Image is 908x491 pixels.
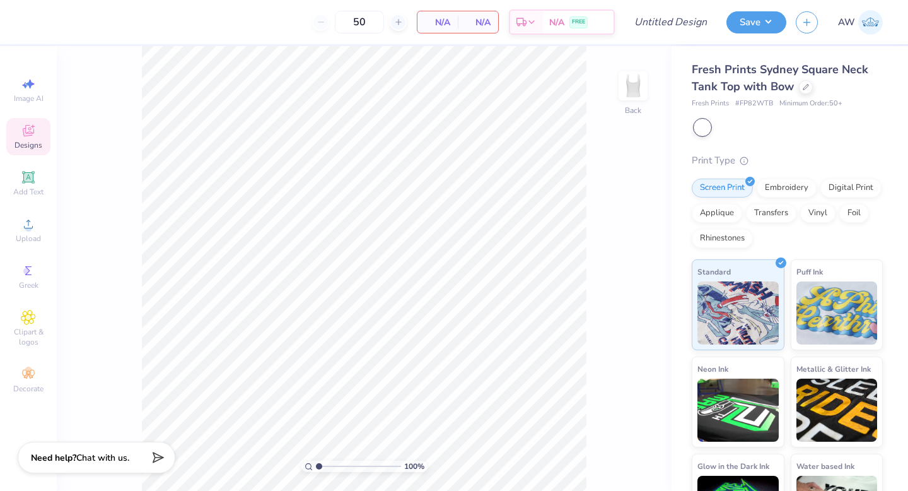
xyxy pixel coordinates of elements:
a: AW [838,10,883,35]
span: N/A [549,16,564,29]
span: Neon Ink [697,362,728,376]
div: Back [625,105,641,116]
span: Upload [16,234,41,244]
span: N/A [425,16,450,29]
span: Water based Ink [796,459,854,473]
input: – – [335,11,384,33]
span: FREE [572,18,585,27]
span: Decorate [13,384,44,394]
span: Fresh Prints Sydney Square Neck Tank Top with Bow [692,62,868,94]
img: Back [620,73,646,98]
span: N/A [465,16,491,29]
span: AW [838,15,855,30]
span: Add Text [13,187,44,197]
div: Vinyl [800,204,835,223]
button: Save [726,11,786,33]
span: 100 % [404,461,424,472]
img: Puff Ink [796,281,878,345]
img: Ada Wolfe [858,10,883,35]
span: Glow in the Dark Ink [697,459,769,473]
span: Minimum Order: 50 + [779,98,842,109]
span: Chat with us. [76,452,129,464]
span: Metallic & Glitter Ink [796,362,871,376]
strong: Need help? [31,452,76,464]
span: Designs [15,140,42,150]
div: Applique [692,204,742,223]
img: Standard [697,281,779,345]
span: Puff Ink [796,265,823,278]
div: Transfers [746,204,796,223]
div: Rhinestones [692,229,753,248]
span: Image AI [14,93,44,104]
div: Screen Print [692,179,753,198]
div: Print Type [692,153,883,168]
div: Foil [839,204,869,223]
span: # FP82WTB [735,98,773,109]
span: Clipart & logos [6,327,50,347]
span: Greek [19,280,38,290]
div: Embroidery [757,179,817,198]
span: Fresh Prints [692,98,729,109]
img: Neon Ink [697,379,779,442]
div: Digital Print [820,179,882,198]
input: Untitled Design [624,9,717,35]
span: Standard [697,265,731,278]
img: Metallic & Glitter Ink [796,379,878,442]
